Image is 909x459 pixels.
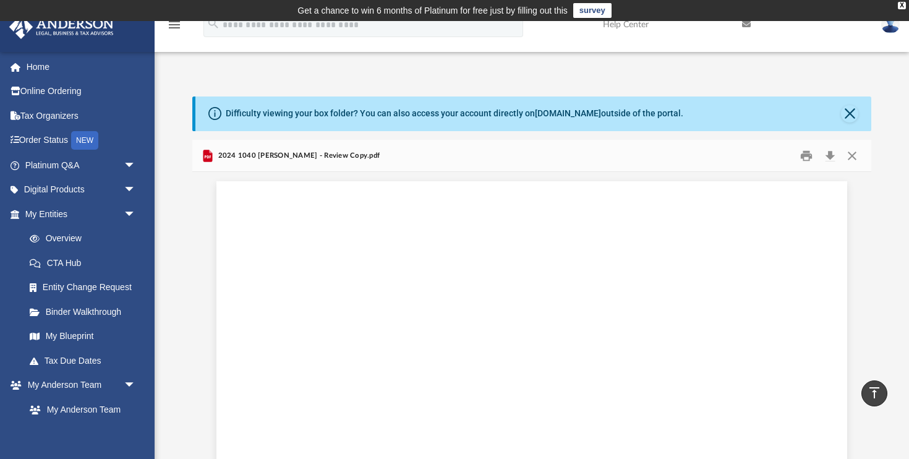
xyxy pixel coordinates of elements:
[17,226,155,251] a: Overview
[167,17,182,32] i: menu
[9,128,155,153] a: Order StatusNEW
[124,373,148,398] span: arrow_drop_down
[795,146,819,165] button: Print
[867,385,882,400] i: vertical_align_top
[297,3,568,18] div: Get a chance to win 6 months of Platinum for free just by filling out this
[17,397,142,422] a: My Anderson Team
[9,79,155,104] a: Online Ordering
[9,103,155,128] a: Tax Organizers
[17,275,155,300] a: Entity Change Request
[207,17,220,30] i: search
[898,2,906,9] div: close
[9,54,155,79] a: Home
[124,178,148,203] span: arrow_drop_down
[17,299,155,324] a: Binder Walkthrough
[167,24,182,32] a: menu
[6,15,117,39] img: Anderson Advisors Platinum Portal
[124,153,148,178] span: arrow_drop_down
[535,108,601,118] a: [DOMAIN_NAME]
[819,146,841,165] button: Download
[573,3,612,18] a: survey
[9,178,155,202] a: Digital Productsarrow_drop_down
[17,324,148,349] a: My Blueprint
[841,146,863,165] button: Close
[124,202,148,227] span: arrow_drop_down
[17,348,155,373] a: Tax Due Dates
[71,131,98,150] div: NEW
[17,251,155,275] a: CTA Hub
[9,373,148,398] a: My Anderson Teamarrow_drop_down
[9,202,155,226] a: My Entitiesarrow_drop_down
[841,105,858,122] button: Close
[881,15,900,33] img: User Pic
[226,107,683,120] div: Difficulty viewing your box folder? You can also access your account directly on outside of the p...
[215,150,380,161] span: 2024 1040 [PERSON_NAME] - Review Copy.pdf
[9,153,155,178] a: Platinum Q&Aarrow_drop_down
[861,380,887,406] a: vertical_align_top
